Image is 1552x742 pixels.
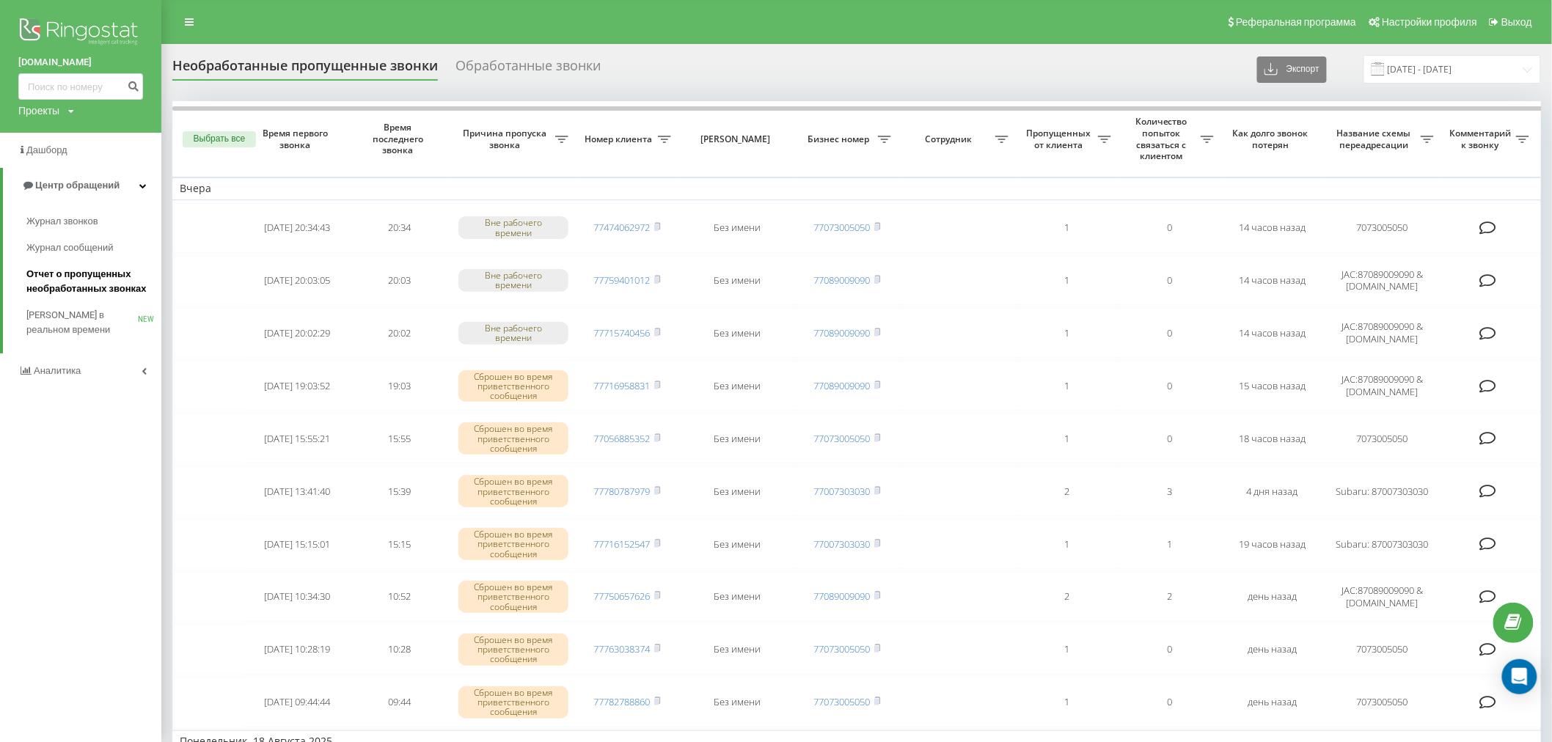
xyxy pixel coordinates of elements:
[1502,659,1537,694] div: Open Intercom Messenger
[348,361,451,411] td: 19:03
[594,432,651,445] a: 77056885352
[458,216,568,238] div: Вне рабочего времени
[678,572,796,622] td: Без имени
[246,361,348,411] td: [DATE] 19:03:52
[814,695,871,708] a: 77073005050
[458,633,568,666] div: Сброшен во время приветственного сообщения
[172,58,438,81] div: Необработанные пропущенные звонки
[26,235,161,261] a: Журнал сообщений
[1257,56,1327,83] button: Экспорт
[1016,466,1119,516] td: 2
[1324,466,1441,516] td: Subaru: 87007303030
[594,379,651,392] a: 77716958831
[678,203,796,253] td: Без имени
[678,256,796,306] td: Без имени
[1221,572,1324,622] td: день назад
[1221,256,1324,306] td: 14 часов назад
[814,589,871,603] a: 77089009090
[246,625,348,675] td: [DATE] 10:28:19
[3,168,161,203] a: Центр обращений
[246,519,348,569] td: [DATE] 15:15:01
[458,475,568,507] div: Сброшен во время приветственного сообщения
[257,128,337,150] span: Время первого звонка
[18,73,143,100] input: Поиск по номеру
[1119,256,1221,306] td: 0
[246,466,348,516] td: [DATE] 13:41:40
[678,414,796,463] td: Без имени
[1501,16,1532,28] span: Выход
[1324,256,1441,306] td: JAC:87089009090 & [DOMAIN_NAME]
[348,308,451,358] td: 20:02
[814,432,871,445] a: 77073005050
[1324,677,1441,727] td: 7073005050
[1221,361,1324,411] td: 15 часов назад
[1331,128,1421,150] span: Название схемы переадресации
[814,485,871,498] a: 77007303030
[1221,203,1324,253] td: 14 часов назад
[1119,519,1221,569] td: 1
[1119,466,1221,516] td: 3
[348,625,451,675] td: 10:28
[1023,128,1098,150] span: Пропущенных от клиента
[1016,519,1119,569] td: 1
[458,322,568,344] div: Вне рабочего времени
[1221,414,1324,463] td: 18 часов назад
[1119,308,1221,358] td: 0
[1324,572,1441,622] td: JAC:87089009090 & [DOMAIN_NAME]
[348,519,451,569] td: 15:15
[1016,361,1119,411] td: 1
[26,302,161,343] a: [PERSON_NAME] в реальном времениNEW
[1119,625,1221,675] td: 0
[348,572,451,622] td: 10:52
[1233,128,1312,150] span: Как долго звонок потерян
[1016,677,1119,727] td: 1
[183,131,256,147] button: Выбрать все
[458,269,568,291] div: Вне рабочего времени
[1119,677,1221,727] td: 0
[906,133,995,145] span: Сотрудник
[1016,256,1119,306] td: 1
[246,256,348,306] td: [DATE] 20:03:05
[814,273,871,287] a: 77089009090
[1016,572,1119,622] td: 2
[1221,308,1324,358] td: 14 часов назад
[246,414,348,463] td: [DATE] 15:55:21
[348,677,451,727] td: 09:44
[458,128,555,150] span: Причина пропуска звонка
[1016,625,1119,675] td: 1
[594,485,651,498] a: 77780787979
[1016,203,1119,253] td: 1
[18,15,143,51] img: Ringostat logo
[1236,16,1356,28] span: Реферальная программа
[1324,203,1441,253] td: 7073005050
[1119,572,1221,622] td: 2
[1324,414,1441,463] td: 7073005050
[678,625,796,675] td: Без имени
[594,537,651,551] a: 77716152547
[1324,625,1441,675] td: 7073005050
[348,203,451,253] td: 20:34
[1324,308,1441,358] td: JAC:87089009090 & [DOMAIN_NAME]
[594,273,651,287] a: 77759401012
[594,642,651,655] a: 77763038374
[814,537,871,551] a: 77007303030
[458,686,568,719] div: Сброшен во время приветственного сообщения
[594,695,651,708] a: 77782788860
[26,208,161,235] a: Журнал звонков
[1221,466,1324,516] td: 4 дня назад
[678,308,796,358] td: Без имени
[594,589,651,603] a: 77750657626
[678,361,796,411] td: Без имени
[1382,16,1477,28] span: Настройки профиля
[814,379,871,392] a: 77089009090
[246,308,348,358] td: [DATE] 20:02:29
[583,133,658,145] span: Номер клиента
[26,240,113,255] span: Журнал сообщений
[594,221,651,234] a: 77474062972
[26,214,98,229] span: Журнал звонков
[455,58,601,81] div: Обработанные звонки
[246,677,348,727] td: [DATE] 09:44:44
[18,55,143,70] a: [DOMAIN_NAME]
[26,308,138,337] span: [PERSON_NAME] в реальном времени
[814,326,871,339] a: 77089009090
